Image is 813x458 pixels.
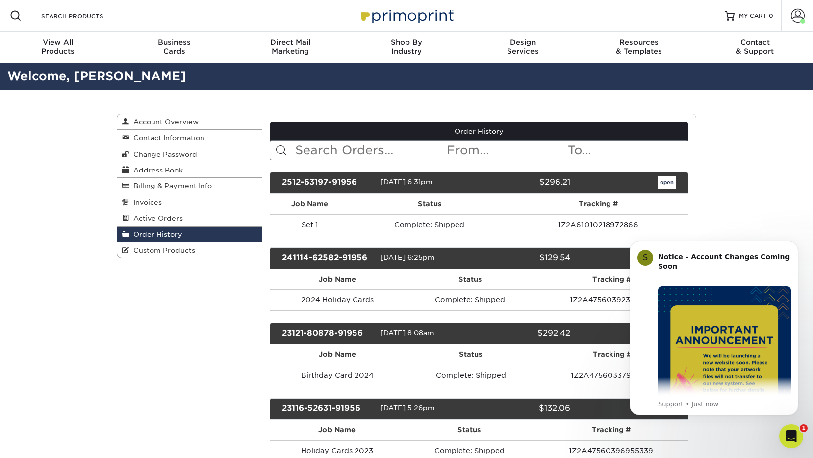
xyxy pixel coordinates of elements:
th: Status [350,194,509,214]
a: Billing & Payment Info [117,178,262,194]
a: Contact Information [117,130,262,146]
span: Contact Information [129,134,204,142]
td: Complete: Shipped [350,214,509,235]
span: Design [464,38,581,47]
span: Invoices [129,198,162,206]
a: open [658,176,676,189]
td: Birthday Card 2024 [270,365,406,386]
div: Industry [349,38,465,56]
span: Shop By [349,38,465,47]
div: Marketing [232,38,349,56]
th: Job Name [270,344,406,365]
a: Contact& Support [697,32,813,63]
span: Business [116,38,233,47]
span: Change Password [129,150,197,158]
div: $296.21 [471,176,577,189]
a: Shop ByIndustry [349,32,465,63]
a: Order History [270,122,688,141]
a: Direct MailMarketing [232,32,349,63]
span: Contact [697,38,813,47]
a: Account Overview [117,114,262,130]
td: 2024 Holiday Cards [270,289,405,310]
input: From... [446,141,566,160]
span: [DATE] 6:25pm [380,253,435,261]
div: Cards [116,38,233,56]
span: [DATE] 5:26pm [380,404,435,412]
div: $132.06 [471,402,577,415]
span: Active Orders [129,214,183,222]
a: BusinessCards [116,32,233,63]
th: Tracking # [509,194,688,214]
span: Account Overview [129,118,199,126]
a: Order History [117,227,262,242]
a: Resources& Templates [581,32,697,63]
th: Status [405,269,535,289]
div: 23116-52631-91956 [274,402,380,415]
th: Tracking # [535,420,688,440]
a: Address Book [117,162,262,178]
a: Custom Products [117,242,262,258]
div: & Support [697,38,813,56]
iframe: Intercom live chat [779,424,803,448]
a: Change Password [117,146,262,162]
span: 1 [800,424,808,432]
img: Primoprint [357,5,456,26]
a: DesignServices [464,32,581,63]
td: 1Z2A61010218972866 [509,214,688,235]
div: Services [464,38,581,56]
span: Direct Mail [232,38,349,47]
td: 1Z2A47560392397495 [535,289,688,310]
td: Complete: Shipped [405,365,536,386]
a: Active Orders [117,210,262,226]
span: MY CART [739,12,767,20]
span: Address Book [129,166,183,174]
th: Status [405,344,536,365]
span: [DATE] 8:08am [380,329,434,337]
input: SEARCH PRODUCTS..... [40,10,137,22]
span: Billing & Payment Info [129,182,212,190]
div: 241114-62582-91956 [274,252,380,265]
iframe: Intercom notifications message [615,229,813,453]
span: [DATE] 6:31pm [380,178,433,186]
th: Job Name [270,420,404,440]
div: $292.42 [471,327,577,340]
div: & Templates [581,38,697,56]
td: 1Z2A47560337991624 [536,365,688,386]
span: Custom Products [129,246,195,254]
td: Set 1 [270,214,350,235]
div: $129.54 [471,252,577,265]
th: Tracking # [535,269,688,289]
th: Status [404,420,535,440]
th: Job Name [270,194,350,214]
a: Invoices [117,194,262,210]
span: Resources [581,38,697,47]
div: 23121-80878-91956 [274,327,380,340]
input: To... [567,141,688,160]
th: Tracking # [536,344,688,365]
span: 0 [769,12,773,19]
span: Order History [129,230,182,238]
div: 2512-63197-91956 [274,176,380,189]
th: Job Name [270,269,405,289]
td: Complete: Shipped [405,289,535,310]
input: Search Orders... [294,141,446,160]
